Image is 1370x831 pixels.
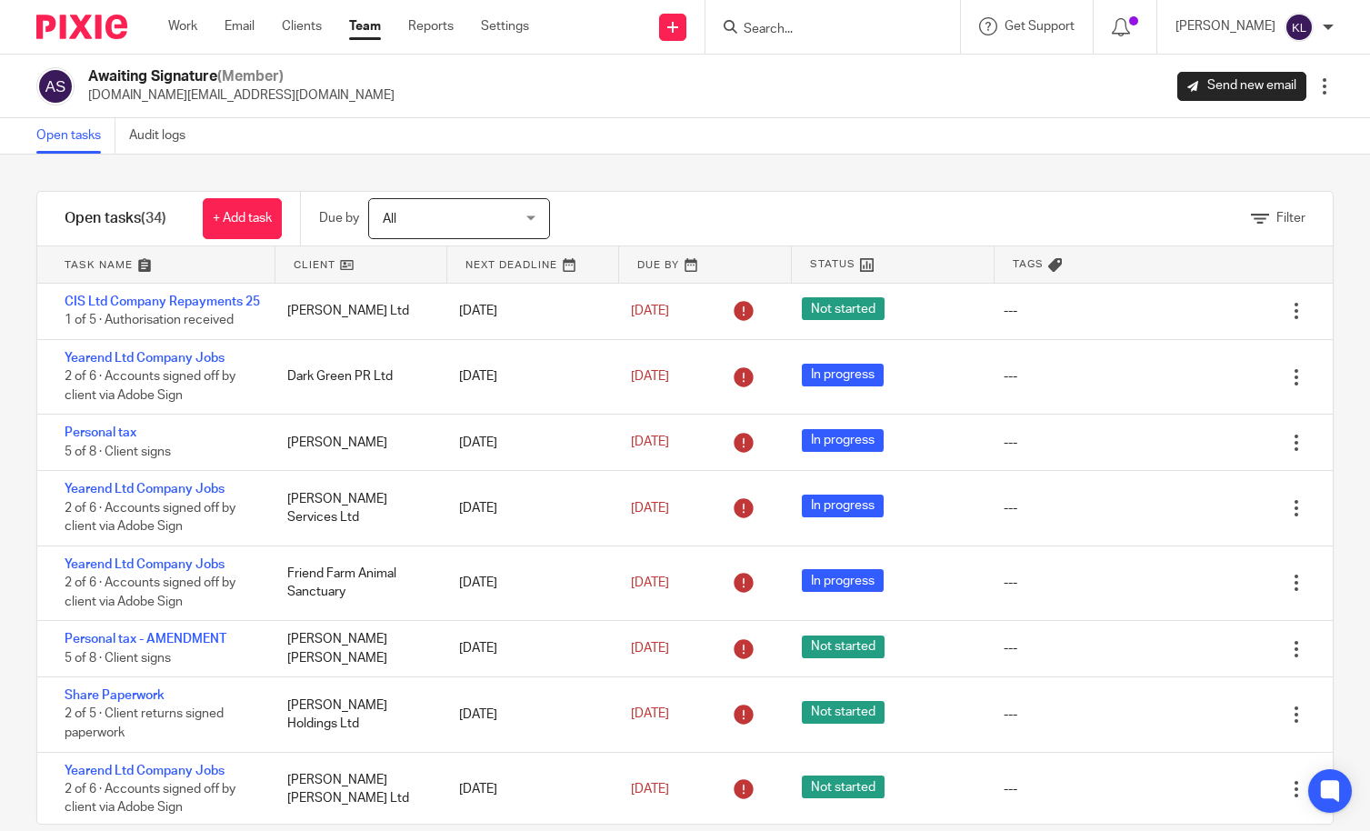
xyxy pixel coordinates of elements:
[441,630,613,666] div: [DATE]
[408,17,454,35] a: Reports
[269,425,441,461] div: [PERSON_NAME]
[1004,639,1017,657] div: ---
[65,633,226,646] a: Personal tax - AMENDMENT
[631,502,669,515] span: [DATE]
[441,490,613,526] div: [DATE]
[802,429,884,452] span: In progress
[88,86,395,105] p: [DOMAIN_NAME][EMAIL_ADDRESS][DOMAIN_NAME]
[1005,20,1075,33] span: Get Support
[65,483,225,496] a: Yearend Ltd Company Jobs
[631,708,669,721] span: [DATE]
[65,689,165,702] a: Share Paperwork
[802,495,884,517] span: In progress
[802,701,885,724] span: Not started
[65,295,260,308] a: CIS Ltd Company Repayments 25
[65,558,225,571] a: Yearend Ltd Company Jobs
[1004,499,1017,517] div: ---
[269,687,441,743] div: [PERSON_NAME] Holdings Ltd
[1004,434,1017,452] div: ---
[36,67,75,105] img: svg%3E
[802,636,885,658] span: Not started
[269,481,441,536] div: [PERSON_NAME] Services Ltd
[481,17,529,35] a: Settings
[65,708,224,740] span: 2 of 5 · Client returns signed paperwork
[631,305,669,317] span: [DATE]
[269,358,441,395] div: Dark Green PR Ltd
[441,293,613,329] div: [DATE]
[269,762,441,817] div: [PERSON_NAME] [PERSON_NAME] Ltd
[36,118,115,154] a: Open tasks
[269,621,441,676] div: [PERSON_NAME] [PERSON_NAME]
[225,17,255,35] a: Email
[441,358,613,395] div: [DATE]
[742,22,905,38] input: Search
[1004,574,1017,592] div: ---
[65,370,235,402] span: 2 of 6 · Accounts signed off by client via Adobe Sign
[631,436,669,449] span: [DATE]
[441,771,613,807] div: [DATE]
[269,556,441,611] div: Friend Farm Animal Sanctuary
[1004,302,1017,320] div: ---
[802,297,885,320] span: Not started
[802,569,884,592] span: In progress
[168,17,197,35] a: Work
[441,696,613,733] div: [DATE]
[36,15,127,39] img: Pixie
[349,17,381,35] a: Team
[129,118,199,154] a: Audit logs
[282,17,322,35] a: Clients
[1013,256,1044,272] span: Tags
[65,315,234,327] span: 1 of 5 · Authorisation received
[441,565,613,601] div: [DATE]
[1285,13,1314,42] img: svg%3E
[65,352,225,365] a: Yearend Ltd Company Jobs
[88,67,395,86] h2: Awaiting Signature
[802,364,884,386] span: In progress
[802,776,885,798] span: Not started
[631,576,669,589] span: [DATE]
[631,642,669,655] span: [DATE]
[1004,367,1017,385] div: ---
[1004,706,1017,724] div: ---
[65,765,225,777] a: Yearend Ltd Company Jobs
[1276,212,1305,225] span: Filter
[65,209,166,228] h1: Open tasks
[141,211,166,225] span: (34)
[65,652,171,665] span: 5 of 8 · Client signs
[631,370,669,383] span: [DATE]
[65,576,235,608] span: 2 of 6 · Accounts signed off by client via Adobe Sign
[1175,17,1275,35] p: [PERSON_NAME]
[810,256,855,272] span: Status
[65,446,171,458] span: 5 of 8 · Client signs
[441,425,613,461] div: [DATE]
[631,783,669,796] span: [DATE]
[217,69,284,84] span: (Member)
[1004,780,1017,798] div: ---
[269,293,441,329] div: [PERSON_NAME] Ltd
[1177,72,1306,101] a: Send new email
[65,502,235,534] span: 2 of 6 · Accounts signed off by client via Adobe Sign
[383,213,396,225] span: All
[319,209,359,227] p: Due by
[65,783,235,815] span: 2 of 6 · Accounts signed off by client via Adobe Sign
[203,198,282,239] a: + Add task
[65,426,136,439] a: Personal tax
